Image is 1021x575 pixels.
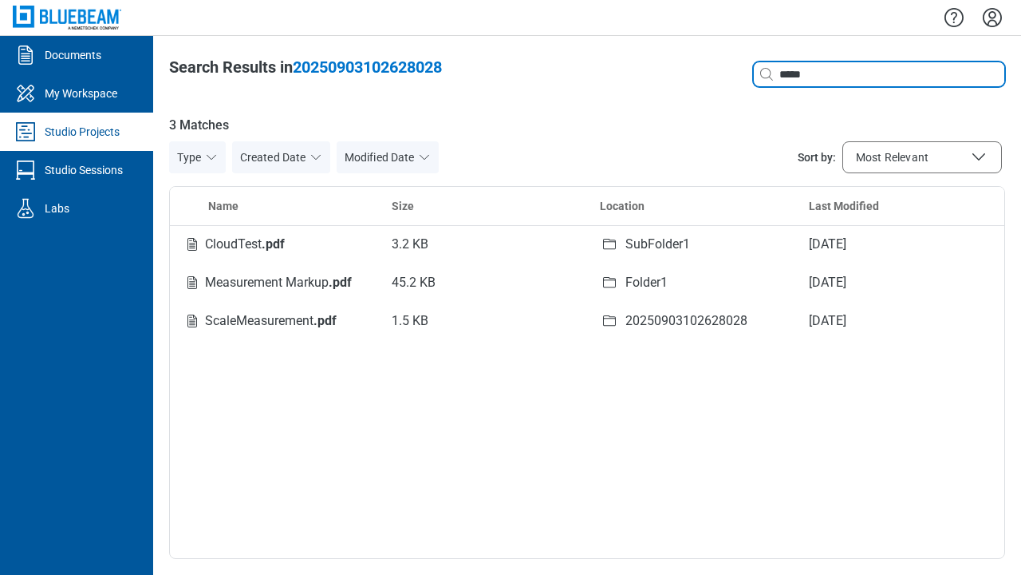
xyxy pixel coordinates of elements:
td: 1.5 KB [379,302,588,340]
td: [DATE] [796,225,1005,264]
em: .pdf [329,275,352,290]
button: Sort by: [842,141,1002,173]
button: Created Date [232,141,330,173]
span: Most Relevant [856,149,928,165]
div: Folder1 [625,273,668,292]
button: Type [169,141,226,173]
td: [DATE] [796,264,1005,302]
div: Studio Sessions [45,162,123,178]
svg: folder-icon [600,235,619,254]
span: 20250903102628028 [293,57,442,77]
td: 3.2 KB [379,225,588,264]
svg: Documents [13,42,38,68]
span: CloudTest [205,236,285,252]
svg: folder-icon [600,273,619,292]
em: .pdf [262,236,285,252]
svg: My Workspace [13,81,38,106]
div: Search Results in [169,56,442,78]
svg: File-icon [183,311,202,331]
em: .pdf [313,313,337,328]
span: Measurement Markup [205,275,352,290]
td: 45.2 KB [379,264,588,302]
span: Sort by: [798,149,836,165]
div: Studio Projects [45,124,120,140]
svg: folder-icon [600,311,619,331]
div: My Workspace [45,85,117,101]
table: bb-data-table [170,187,1004,340]
div: Documents [45,47,101,63]
img: Bluebeam, Inc. [13,6,121,29]
span: ScaleMeasurement [205,313,337,328]
button: Settings [980,4,1005,31]
svg: Studio Sessions [13,157,38,183]
button: Modified Date [337,141,439,173]
div: SubFolder1 [625,235,690,254]
svg: Studio Projects [13,119,38,145]
svg: File-icon [183,235,202,254]
svg: File-icon [183,273,202,292]
td: [DATE] [796,302,1005,340]
span: 3 Matches [169,116,1005,135]
div: 20250903102628028 [625,311,747,331]
div: Labs [45,200,69,216]
svg: Labs [13,196,38,221]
